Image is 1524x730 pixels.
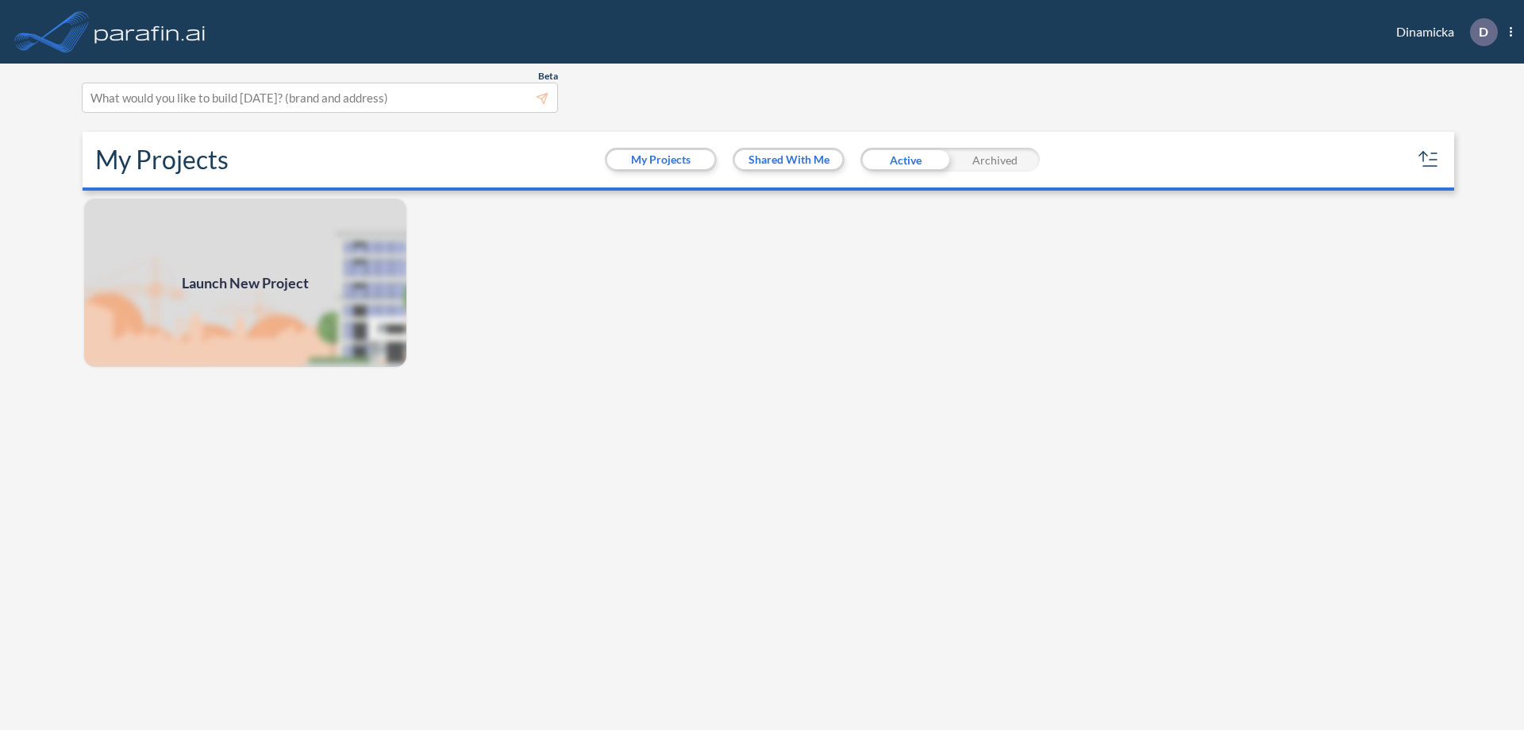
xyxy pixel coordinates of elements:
[860,148,950,172] div: Active
[95,145,229,175] h2: My Projects
[83,197,408,369] a: Launch New Project
[950,148,1040,172] div: Archived
[735,150,842,169] button: Shared With Me
[91,16,209,48] img: logo
[1479,25,1488,39] p: D
[1372,18,1512,46] div: Dinamicka
[607,150,714,169] button: My Projects
[1416,147,1441,172] button: sort
[83,197,408,369] img: add
[538,70,558,83] span: Beta
[182,272,309,294] span: Launch New Project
